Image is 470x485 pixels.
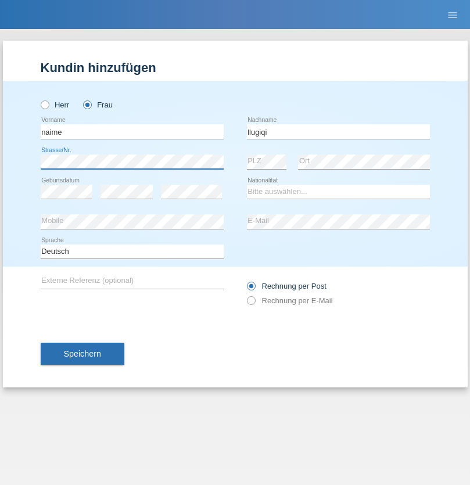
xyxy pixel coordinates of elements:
[441,11,464,18] a: menu
[41,100,48,108] input: Herr
[64,349,101,358] span: Speichern
[247,282,327,290] label: Rechnung per Post
[447,9,458,21] i: menu
[41,343,124,365] button: Speichern
[247,282,254,296] input: Rechnung per Post
[83,100,91,108] input: Frau
[247,296,254,311] input: Rechnung per E-Mail
[41,60,430,75] h1: Kundin hinzufügen
[83,100,113,109] label: Frau
[41,100,70,109] label: Herr
[247,296,333,305] label: Rechnung per E-Mail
